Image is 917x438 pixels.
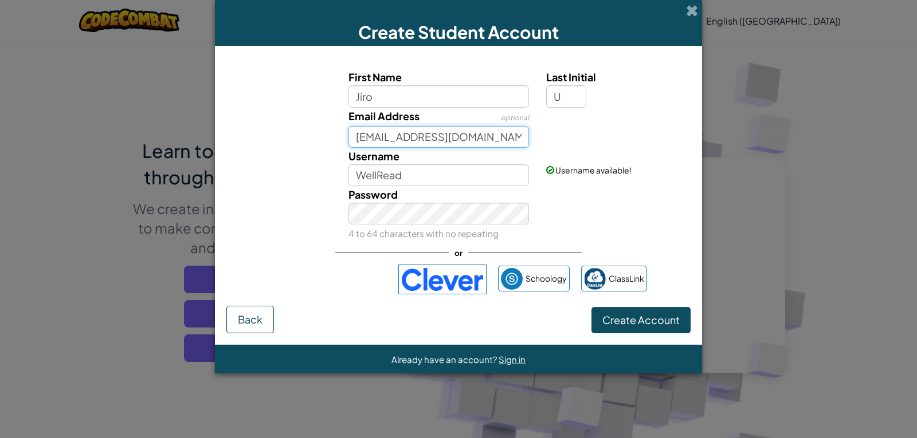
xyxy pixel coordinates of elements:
span: Create Account [602,313,680,326]
span: Already have an account? [391,354,499,365]
span: Username available! [555,165,632,175]
span: ClassLink [609,270,644,287]
button: Create Account [591,307,691,333]
img: clever-logo-blue.png [398,265,487,294]
span: Back [238,313,262,326]
span: Password [348,188,398,201]
small: 4 to 64 characters with no repeating [348,228,499,239]
iframe: Button na Mag-sign in gamit ang Google [264,267,393,292]
img: schoology.png [501,268,523,290]
img: classlink-logo-small.png [584,268,606,290]
span: Email Address [348,109,420,123]
a: Sign in [499,354,526,365]
span: Username [348,149,399,163]
button: Back [226,306,274,333]
span: Create Student Account [358,21,559,43]
span: optional [501,113,529,122]
span: Schoology [526,270,567,287]
span: Last Initial [546,70,596,84]
span: or [449,244,468,261]
span: First Name [348,70,402,84]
